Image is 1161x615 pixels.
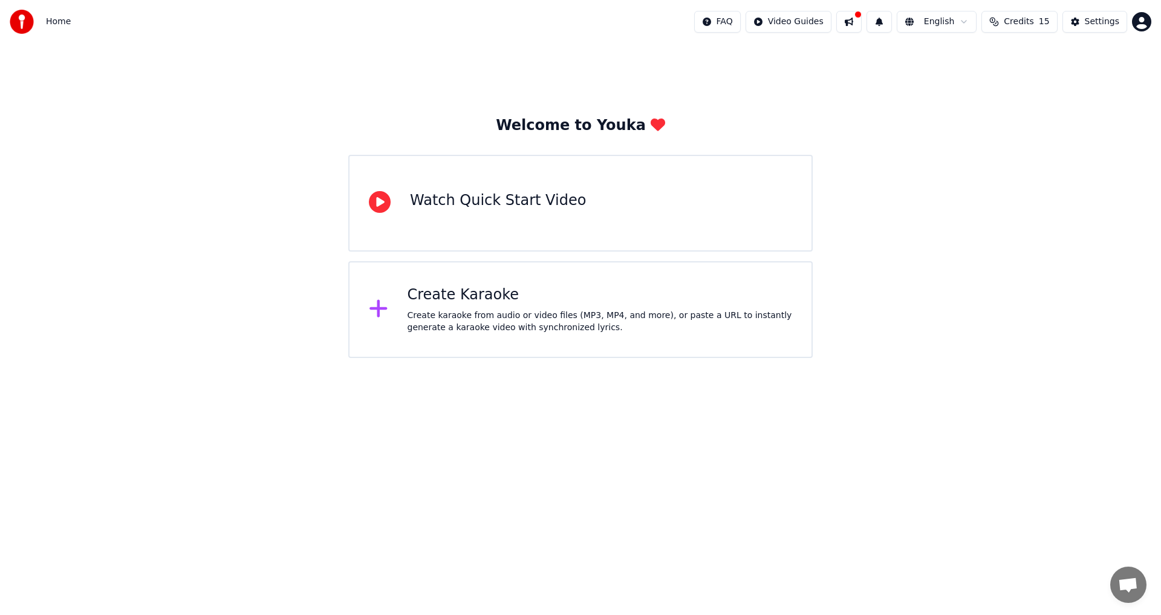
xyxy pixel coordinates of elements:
[981,11,1057,33] button: Credits15
[1004,16,1033,28] span: Credits
[408,285,793,305] div: Create Karaoke
[46,16,71,28] nav: breadcrumb
[10,10,34,34] img: youka
[1110,567,1146,603] a: 채팅 열기
[1085,16,1119,28] div: Settings
[46,16,71,28] span: Home
[1062,11,1127,33] button: Settings
[496,116,665,135] div: Welcome to Youka
[410,191,586,210] div: Watch Quick Start Video
[746,11,831,33] button: Video Guides
[694,11,741,33] button: FAQ
[1039,16,1050,28] span: 15
[408,310,793,334] div: Create karaoke from audio or video files (MP3, MP4, and more), or paste a URL to instantly genera...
